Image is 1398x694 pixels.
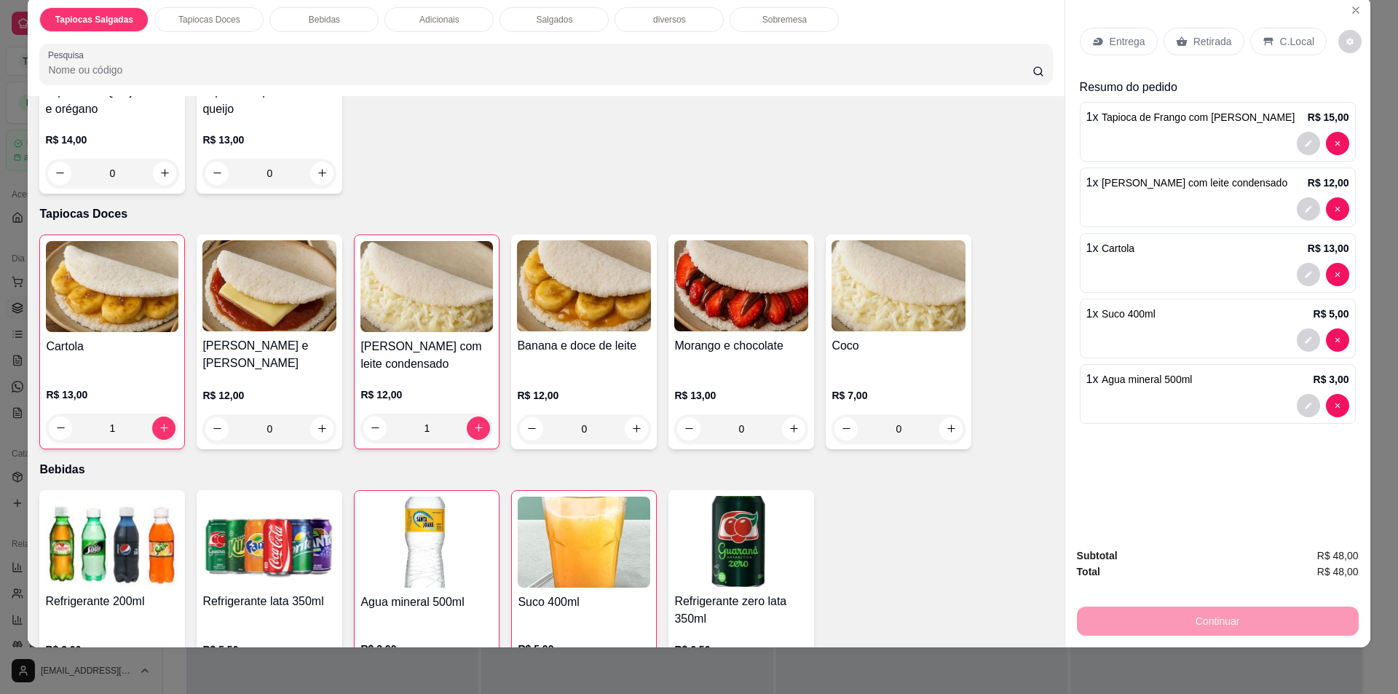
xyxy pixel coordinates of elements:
h4: Refrigerante 200ml [45,593,179,610]
button: decrease-product-quantity [677,417,700,441]
p: Tapiocas Doces [39,205,1052,223]
h4: Banana e doce de leite [517,337,651,355]
img: product-image [517,240,651,331]
p: R$ 6,50 [674,642,808,657]
span: Tapioca de Frango com [PERSON_NAME] [1102,111,1295,123]
p: diversos [653,14,686,25]
h4: Refrigerante lata 350ml [202,593,336,610]
p: Tapiocas Salgadas [55,14,133,25]
p: 1 x [1086,240,1135,257]
p: 1 x [1086,174,1288,192]
button: increase-product-quantity [625,417,648,441]
strong: Subtotal [1077,550,1118,561]
p: R$ 5,00 [1314,307,1349,321]
button: decrease-product-quantity [520,417,543,441]
p: R$ 5,00 [518,642,650,656]
button: decrease-product-quantity [1338,30,1362,53]
p: Entrega [1110,34,1145,49]
button: increase-product-quantity [152,417,175,440]
button: decrease-product-quantity [1297,263,1320,286]
img: product-image [674,496,808,587]
h4: Tapioca de presunto e queijo [202,83,336,118]
p: R$ 13,00 [674,388,808,403]
p: R$ 3,00 [360,642,493,656]
img: product-image [360,497,493,588]
button: decrease-product-quantity [834,417,858,441]
img: product-image [202,240,336,331]
p: R$ 12,00 [360,387,493,402]
img: product-image [832,240,965,331]
h4: Agua mineral 500ml [360,594,493,611]
p: 1 x [1086,371,1193,388]
img: product-image [518,497,650,588]
h4: Cartola [46,338,178,355]
img: product-image [46,241,178,332]
p: 1 x [1086,305,1156,323]
p: R$ 12,00 [1308,176,1349,190]
label: Pesquisa [48,49,89,61]
h4: Refrigerante zero lata 350ml [674,593,808,628]
button: increase-product-quantity [153,162,176,185]
h4: Coco [832,337,965,355]
button: decrease-product-quantity [1326,394,1349,417]
h4: [PERSON_NAME] com leite condensado [360,338,493,373]
button: decrease-product-quantity [363,417,387,440]
button: increase-product-quantity [939,417,963,441]
p: Adicionais [419,14,459,25]
p: R$ 15,00 [1308,110,1349,125]
p: R$ 5,50 [202,642,336,657]
img: product-image [45,496,179,587]
button: increase-product-quantity [310,417,333,441]
p: C.Local [1280,34,1314,49]
h4: [PERSON_NAME] e [PERSON_NAME] [202,337,336,372]
p: Resumo do pedido [1080,79,1356,96]
p: R$ 14,00 [45,133,179,147]
p: 1 x [1086,109,1295,126]
p: Tapiocas Doces [178,14,240,25]
button: decrease-product-quantity [205,417,229,441]
button: decrease-product-quantity [205,162,229,185]
span: Cartola [1102,242,1134,254]
h4: Suco 400ml [518,594,650,611]
input: Pesquisa [48,63,1032,77]
span: R$ 48,00 [1317,564,1359,580]
button: decrease-product-quantity [1297,328,1320,352]
p: R$ 12,00 [202,388,336,403]
button: decrease-product-quantity [49,417,72,440]
h4: Tapioca de Queijo coalho e orégano [45,83,179,118]
button: increase-product-quantity [782,417,805,441]
button: increase-product-quantity [310,162,333,185]
p: Retirada [1193,34,1232,49]
h4: Morango e chocolate [674,337,808,355]
p: R$ 13,00 [1308,241,1349,256]
button: decrease-product-quantity [1297,132,1320,155]
img: product-image [674,240,808,331]
p: Salgados [536,14,572,25]
p: Bebidas [39,461,1052,478]
img: product-image [202,496,336,587]
img: product-image [360,241,493,332]
button: decrease-product-quantity [1326,197,1349,221]
button: decrease-product-quantity [1326,263,1349,286]
span: R$ 48,00 [1317,548,1359,564]
p: Sobremesa [762,14,807,25]
button: decrease-product-quantity [1297,394,1320,417]
p: R$ 3,00 [45,642,179,657]
p: Bebidas [309,14,340,25]
button: decrease-product-quantity [1326,328,1349,352]
p: R$ 13,00 [202,133,336,147]
button: decrease-product-quantity [48,162,71,185]
p: R$ 7,00 [832,388,965,403]
p: R$ 13,00 [46,387,178,402]
button: decrease-product-quantity [1297,197,1320,221]
span: [PERSON_NAME] com leite condensado [1102,177,1287,189]
span: Agua mineral 500ml [1102,374,1193,385]
button: decrease-product-quantity [1326,132,1349,155]
p: R$ 12,00 [517,388,651,403]
button: increase-product-quantity [467,417,490,440]
p: R$ 3,00 [1314,372,1349,387]
span: Suco 400ml [1102,308,1156,320]
strong: Total [1077,566,1100,577]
